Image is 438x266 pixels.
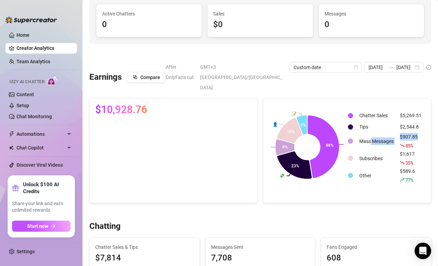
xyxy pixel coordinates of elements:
span: Share your link and earn unlimited rewards [12,200,70,214]
strong: Unlock $100 AI Credits [23,181,70,195]
span: fall [400,143,405,148]
h3: Chatting [89,221,121,232]
a: Settings [17,249,35,254]
div: $907.85 [400,133,421,149]
text: 📝 [292,111,297,116]
span: swap-right [388,65,394,70]
td: Tips [357,122,396,132]
div: $589.6 [400,167,421,184]
div: $1,617 [400,150,421,167]
span: GMT+3 [GEOGRAPHIC_DATA]/[GEOGRAPHIC_DATA] [200,62,285,93]
div: 608 [327,252,425,265]
span: 35 % [405,159,413,166]
a: Chat Monitoring [17,114,52,119]
button: Start nowarrow-right [12,221,70,232]
img: logo-BBDzfeDw.svg [6,16,57,23]
div: $2,544.8 [400,123,421,131]
span: calendar [354,65,358,69]
span: Messages [325,10,418,18]
span: $7,814 [95,252,194,265]
span: arrow-right [51,224,56,229]
span: Fans Engaged [327,243,425,251]
span: Sales [213,10,307,18]
span: After OnlyFans cut [166,62,196,82]
td: Other [357,167,396,184]
span: thunderbolt [9,131,14,137]
span: Messages Sent [211,243,310,251]
a: Creator Analytics [17,43,72,54]
img: AI Chatter [47,76,58,86]
span: Custom date [294,62,358,73]
span: Automations [17,129,65,140]
div: Open Intercom Messenger [415,243,431,259]
text: 👤 [273,121,278,126]
span: to [388,65,394,70]
a: Discover Viral Videos [17,162,63,168]
a: Home [17,32,30,38]
h3: Earnings [89,72,122,83]
span: Compare [140,75,160,80]
span: 85 % [405,142,413,149]
span: fall [400,160,405,165]
div: $0 [213,18,307,31]
span: 77 % [405,177,413,183]
input: End date [396,64,413,71]
button: Compare [127,72,166,83]
td: Subscribes [357,150,396,167]
input: Start date [369,64,385,71]
div: 7,708 [211,252,310,265]
span: info-circle [426,65,431,70]
span: Start now [27,223,48,229]
a: Setup [17,103,29,108]
a: Content [17,92,34,97]
span: rise [400,177,405,182]
span: Chatter Sales & Tips [95,243,194,251]
text: 💬 [346,142,351,147]
span: Chat Copilot [17,142,65,153]
text: 💸 [280,173,285,178]
td: Chatter Sales [357,110,396,121]
td: Mass Messages [357,133,396,149]
div: 0 [102,18,196,31]
span: Active Chatters [102,10,196,18]
div: 0 [325,18,418,31]
span: Izzy AI Chatter [10,79,44,85]
span: gift [12,185,19,191]
div: $5,269.51 [400,112,421,119]
img: Chat Copilot [9,145,13,150]
a: Team Analytics [17,59,50,64]
span: block [133,75,138,79]
span: $10,928.76 [95,104,147,115]
text: 💰 [264,144,269,149]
